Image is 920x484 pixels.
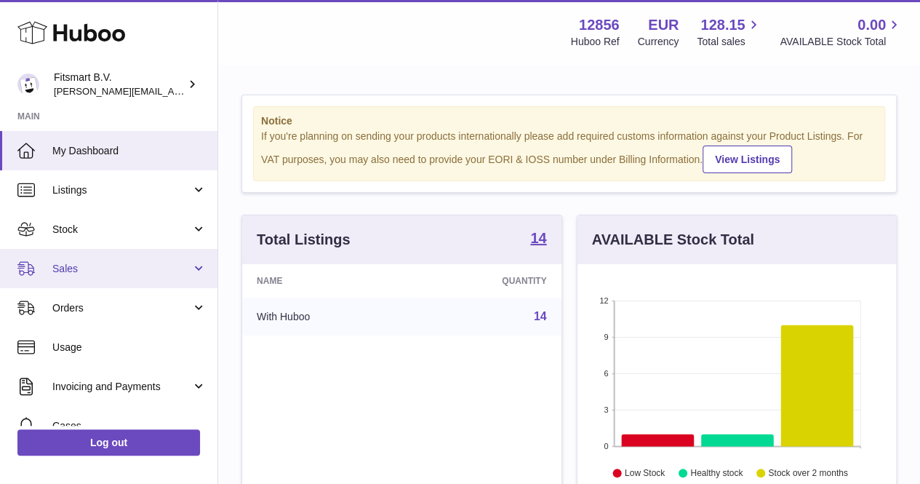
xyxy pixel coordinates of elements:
th: Name [242,264,410,298]
span: Total sales [697,35,761,49]
strong: 14 [530,231,546,245]
div: Huboo Ref [571,35,620,49]
strong: EUR [648,15,679,35]
a: 14 [530,231,546,248]
span: Orders [52,301,191,315]
span: Usage [52,341,207,354]
text: 6 [604,369,608,378]
span: Cases [52,419,207,433]
img: jonathan@leaderoo.com [17,74,39,95]
text: 9 [604,333,608,341]
span: Listings [52,183,191,197]
h3: Total Listings [257,230,351,250]
span: Invoicing and Payments [52,380,191,394]
text: Low Stock [624,468,665,478]
span: Sales [52,262,191,276]
h3: AVAILABLE Stock Total [592,230,754,250]
span: 128.15 [700,15,745,35]
strong: 12856 [579,15,620,35]
a: View Listings [703,146,792,173]
a: 14 [534,310,547,322]
span: [PERSON_NAME][EMAIL_ADDRESS][DOMAIN_NAME] [54,85,292,97]
span: 0.00 [857,15,886,35]
span: Stock [52,223,191,237]
text: 0 [604,442,608,451]
text: Healthy stock [690,468,743,478]
text: 12 [599,296,608,305]
span: My Dashboard [52,144,207,158]
strong: Notice [261,114,877,128]
text: 3 [604,405,608,414]
a: 0.00 AVAILABLE Stock Total [780,15,903,49]
div: Currency [638,35,679,49]
div: Fitsmart B.V. [54,71,185,98]
text: Stock over 2 months [768,468,847,478]
div: If you're planning on sending your products internationally please add required customs informati... [261,130,877,173]
a: 128.15 Total sales [697,15,761,49]
a: Log out [17,429,200,456]
td: With Huboo [242,298,410,336]
th: Quantity [410,264,561,298]
span: AVAILABLE Stock Total [780,35,903,49]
